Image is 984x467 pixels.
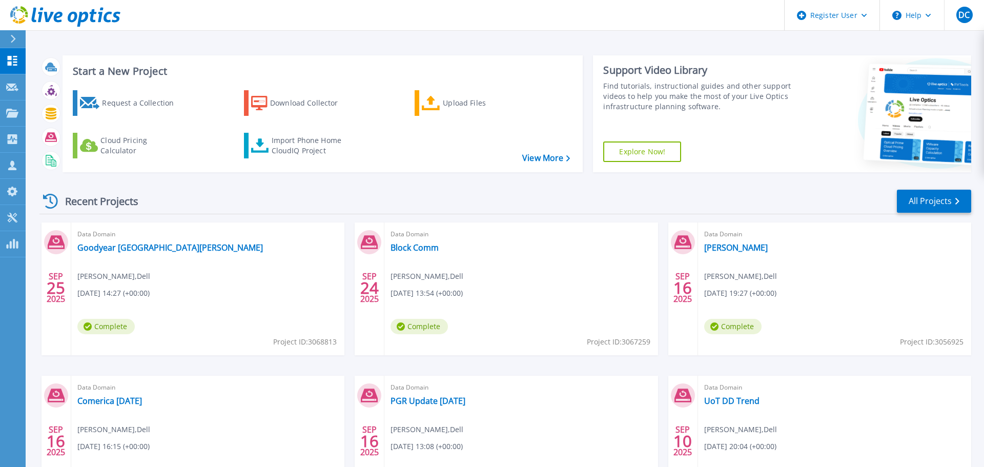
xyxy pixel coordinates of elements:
div: Cloud Pricing Calculator [100,135,182,156]
a: Goodyear [GEOGRAPHIC_DATA][PERSON_NAME] [77,242,263,253]
div: SEP 2025 [673,422,692,460]
div: Support Video Library [603,64,796,77]
div: Request a Collection [102,93,184,113]
a: Block Comm [391,242,439,253]
a: Request a Collection [73,90,187,116]
span: Project ID: 3056925 [900,336,963,348]
span: [PERSON_NAME] , Dell [704,271,777,282]
a: Comerica [DATE] [77,396,142,406]
a: All Projects [897,190,971,213]
span: Complete [77,319,135,334]
span: 25 [47,283,65,292]
a: Download Collector [244,90,358,116]
span: [DATE] 20:04 (+00:00) [704,441,776,452]
div: SEP 2025 [46,269,66,307]
span: Project ID: 3067259 [587,336,650,348]
div: Upload Files [443,93,525,113]
div: Recent Projects [39,189,152,214]
span: 24 [360,283,379,292]
div: Download Collector [270,93,352,113]
a: [PERSON_NAME] [704,242,768,253]
span: Complete [391,319,448,334]
span: [PERSON_NAME] , Dell [77,271,150,282]
span: DC [958,11,970,19]
span: Data Domain [391,229,651,240]
span: Data Domain [391,382,651,393]
span: [DATE] 19:27 (+00:00) [704,288,776,299]
a: Explore Now! [603,141,681,162]
a: PGR Update [DATE] [391,396,465,406]
div: SEP 2025 [46,422,66,460]
span: [PERSON_NAME] , Dell [704,424,777,435]
span: [DATE] 13:54 (+00:00) [391,288,463,299]
div: SEP 2025 [360,422,379,460]
div: Find tutorials, instructional guides and other support videos to help you make the most of your L... [603,81,796,112]
a: Cloud Pricing Calculator [73,133,187,158]
a: Upload Files [415,90,529,116]
span: [DATE] 13:08 (+00:00) [391,441,463,452]
span: Data Domain [77,382,338,393]
span: [PERSON_NAME] , Dell [77,424,150,435]
span: [PERSON_NAME] , Dell [391,424,463,435]
span: Data Domain [704,229,965,240]
div: SEP 2025 [360,269,379,307]
span: Data Domain [77,229,338,240]
span: Data Domain [704,382,965,393]
a: View More [522,153,570,163]
span: 16 [673,283,692,292]
span: [DATE] 14:27 (+00:00) [77,288,150,299]
span: Complete [704,319,762,334]
a: UoT DD Trend [704,396,760,406]
div: SEP 2025 [673,269,692,307]
span: [DATE] 16:15 (+00:00) [77,441,150,452]
span: 16 [47,437,65,445]
span: 10 [673,437,692,445]
span: [PERSON_NAME] , Dell [391,271,463,282]
span: Project ID: 3068813 [273,336,337,348]
span: 16 [360,437,379,445]
div: Import Phone Home CloudIQ Project [272,135,352,156]
h3: Start a New Project [73,66,570,77]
